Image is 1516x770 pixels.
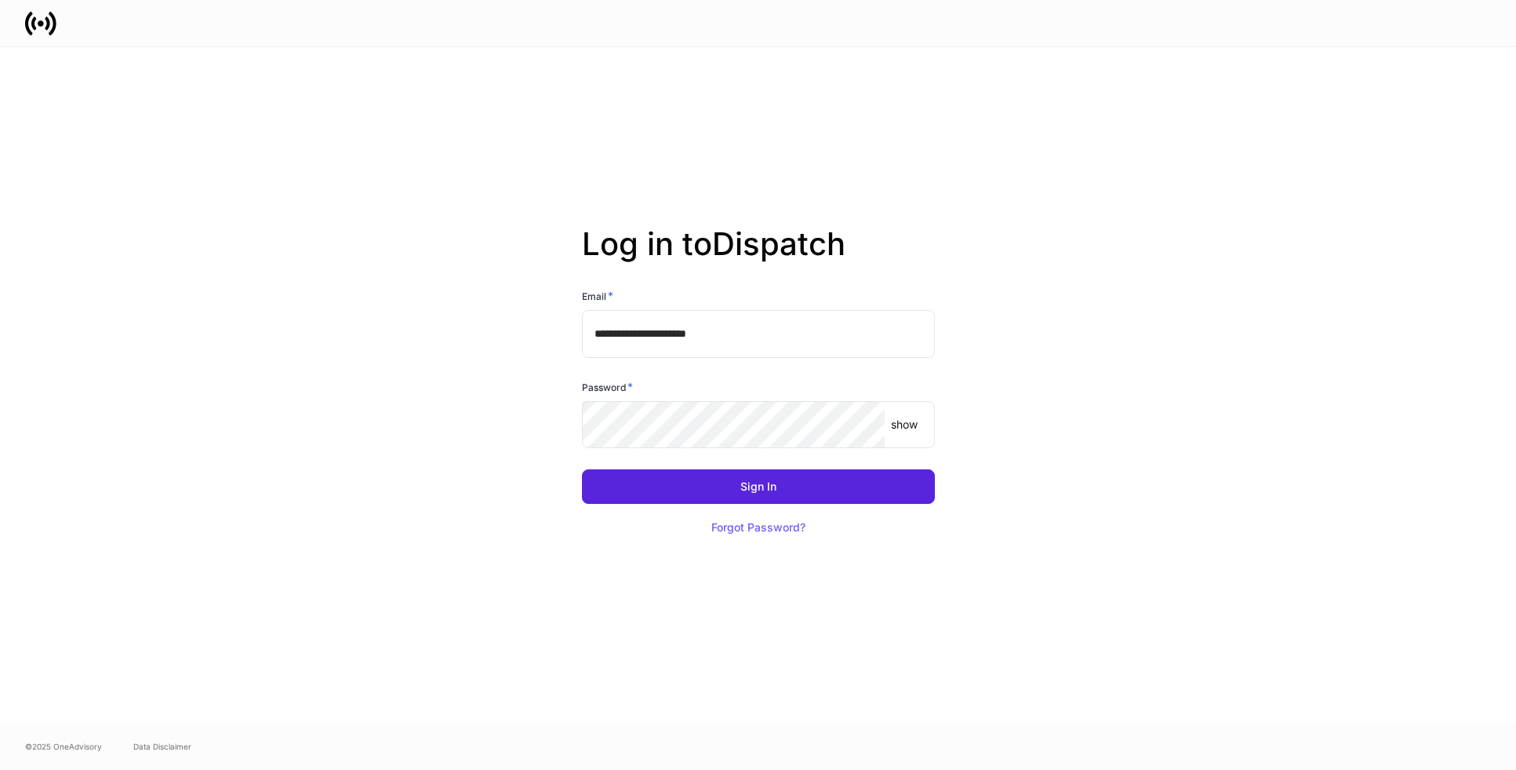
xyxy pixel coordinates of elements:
div: Forgot Password? [711,522,805,533]
h6: Password [582,379,633,395]
h2: Log in to Dispatch [582,225,935,288]
a: Data Disclaimer [133,740,191,753]
span: © 2025 OneAdvisory [25,740,102,753]
div: Sign In [740,481,776,492]
button: Forgot Password? [692,510,825,545]
p: show [891,417,918,432]
h6: Email [582,288,613,304]
button: Sign In [582,469,935,504]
